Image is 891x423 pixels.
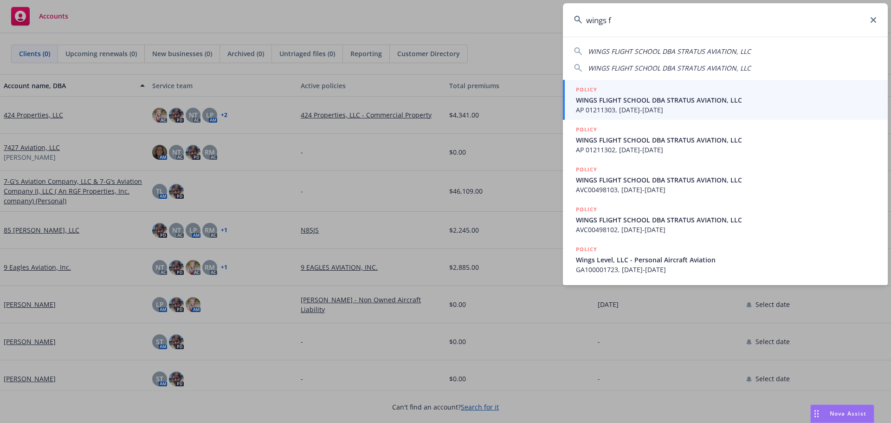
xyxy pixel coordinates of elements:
[576,215,877,225] span: WINGS FLIGHT SCHOOL DBA STRATUS AVIATION, LLC
[563,200,888,240] a: POLICYWINGS FLIGHT SCHOOL DBA STRATUS AVIATION, LLCAVC00498102, [DATE]-[DATE]
[830,410,866,417] span: Nova Assist
[563,80,888,120] a: POLICYWINGS FLIGHT SCHOOL DBA STRATUS AVIATION, LLCAP 01211303, [DATE]-[DATE]
[563,240,888,280] a: POLICYWings Level, LLC - Personal Aircraft AviationGA100001723, [DATE]-[DATE]
[576,125,597,134] h5: POLICY
[576,255,877,265] span: Wings Level, LLC - Personal Aircraft Aviation
[576,85,597,94] h5: POLICY
[811,405,822,423] div: Drag to move
[576,225,877,234] span: AVC00498102, [DATE]-[DATE]
[563,120,888,160] a: POLICYWINGS FLIGHT SCHOOL DBA STRATUS AVIATION, LLCAP 01211302, [DATE]-[DATE]
[576,165,597,174] h5: POLICY
[576,145,877,155] span: AP 01211302, [DATE]-[DATE]
[576,175,877,185] span: WINGS FLIGHT SCHOOL DBA STRATUS AVIATION, LLC
[576,245,597,254] h5: POLICY
[588,64,751,72] span: WINGS FLIGHT SCHOOL DBA STRATUS AVIATION, LLC
[810,404,874,423] button: Nova Assist
[576,205,597,214] h5: POLICY
[576,135,877,145] span: WINGS FLIGHT SCHOOL DBA STRATUS AVIATION, LLC
[576,185,877,195] span: AVC00498103, [DATE]-[DATE]
[588,47,751,56] span: WINGS FLIGHT SCHOOL DBA STRATUS AVIATION, LLC
[576,265,877,274] span: GA100001723, [DATE]-[DATE]
[563,160,888,200] a: POLICYWINGS FLIGHT SCHOOL DBA STRATUS AVIATION, LLCAVC00498103, [DATE]-[DATE]
[576,95,877,105] span: WINGS FLIGHT SCHOOL DBA STRATUS AVIATION, LLC
[563,3,888,37] input: Search...
[576,105,877,115] span: AP 01211303, [DATE]-[DATE]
